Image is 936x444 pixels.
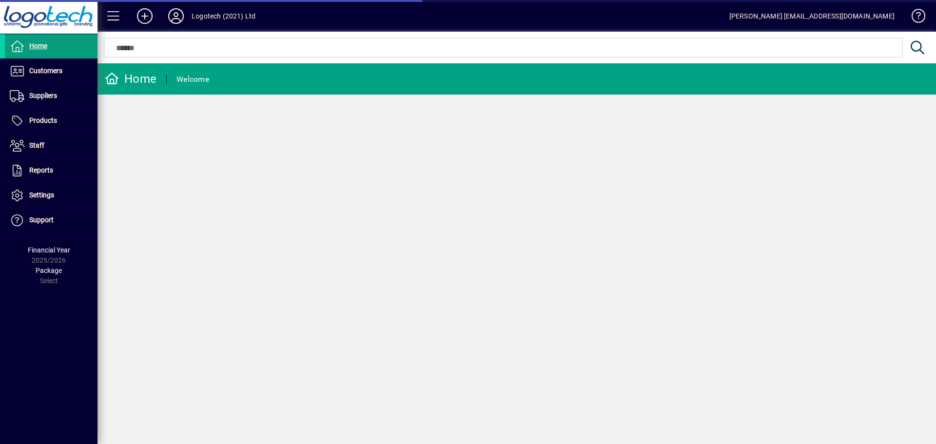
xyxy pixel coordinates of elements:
span: Reports [29,166,53,174]
a: Knowledge Base [904,2,924,34]
div: Welcome [176,72,209,87]
span: Support [29,216,54,224]
span: Staff [29,141,44,149]
a: Suppliers [5,84,97,108]
a: Customers [5,59,97,83]
a: Reports [5,158,97,183]
span: Suppliers [29,92,57,99]
a: Products [5,109,97,133]
button: Profile [160,7,192,25]
a: Support [5,208,97,232]
span: Products [29,116,57,124]
button: Add [129,7,160,25]
div: [PERSON_NAME] [EMAIL_ADDRESS][DOMAIN_NAME] [729,8,895,24]
a: Settings [5,183,97,208]
div: Logotech (2021) Ltd [192,8,255,24]
span: Package [36,267,62,274]
a: Staff [5,134,97,158]
span: Settings [29,191,54,199]
span: Home [29,42,47,50]
span: Customers [29,67,62,75]
span: Financial Year [28,246,70,254]
div: Home [105,71,156,87]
